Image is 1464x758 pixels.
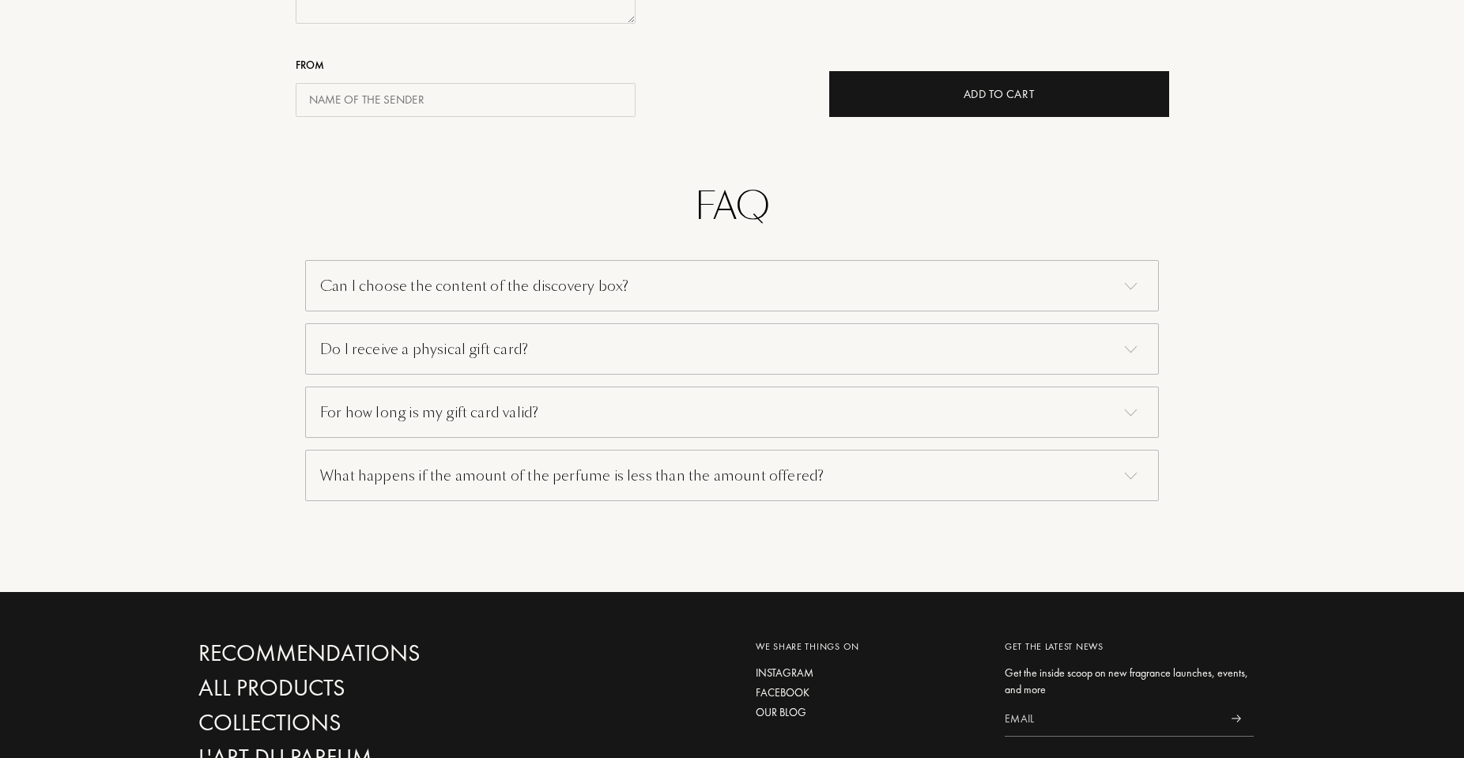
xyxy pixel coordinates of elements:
a: Facebook [756,684,981,701]
img: arrow_thin.png [1125,345,1138,353]
a: Instagram [756,665,981,681]
a: Collections [198,709,538,737]
div: Get the latest news [1005,639,1254,654]
div: From [296,57,636,74]
img: arrow_thin.png [1125,282,1138,289]
input: Email [1005,701,1218,737]
a: Our blog [756,704,981,721]
img: news_send.svg [1231,715,1241,722]
div: Add to Cart [964,85,1035,104]
a: Recommendations [198,639,538,667]
div: Get the inside scoop on new fragrance launches, events, and more [1005,665,1254,698]
img: arrow_thin.png [1125,472,1138,479]
div: Do I receive a physical gift card? [305,323,1159,375]
div: Can I choose the content of the discovery box? [305,260,1159,311]
h2: FAQ [198,180,1266,232]
div: We share things on [756,639,981,654]
img: arrow_thin.png [1125,409,1138,416]
a: All products [198,674,538,702]
div: What happens if the amount of the perfume is less than the amount offered? [305,450,1159,501]
div: For how long is my gift card valid? [305,387,1159,438]
input: Name of the sender [296,83,636,117]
